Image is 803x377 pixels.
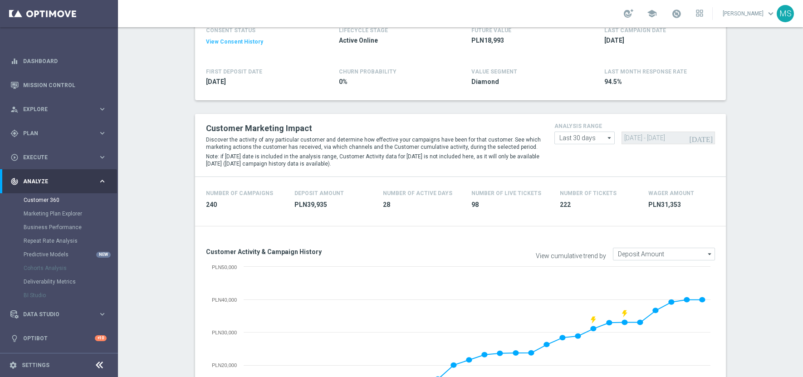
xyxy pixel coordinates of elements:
[294,201,372,209] span: PLN39,935
[206,69,262,75] h4: FIRST DEPOSIT DATE
[471,190,541,196] h4: Number Of Live Tickets
[98,129,107,137] i: keyboard_arrow_right
[98,310,107,318] i: keyboard_arrow_right
[10,335,107,342] button: lightbulb Optibot +10
[206,248,454,256] h3: Customer Activity & Campaign History
[23,131,98,136] span: Plan
[554,123,715,129] h4: analysis range
[10,154,107,161] button: play_circle_outline Execute keyboard_arrow_right
[23,312,98,317] span: Data Studio
[339,78,445,86] span: 0%
[383,201,460,209] span: 28
[24,261,117,275] div: Cohorts Analysis
[96,252,111,258] div: NEW
[24,275,117,289] div: Deliverability Metrics
[206,38,263,46] button: View Consent History
[24,196,94,204] a: Customer 360
[554,132,615,144] input: analysis range
[604,36,710,45] span: 2025-10-07
[10,58,107,65] button: equalizer Dashboard
[206,136,541,151] p: Discover the activity of any particular customer and determine how effective your campaigns have ...
[604,78,710,86] span: 94.5%
[212,297,237,303] text: PLN40,000
[23,107,98,112] span: Explore
[10,334,19,343] i: lightbulb
[705,248,715,260] i: arrow_drop_down
[10,130,107,137] button: gps_fixed Plan keyboard_arrow_right
[560,201,637,209] span: 222
[339,69,397,75] span: CHURN PROBABILITY
[604,27,666,34] h4: LAST CAMPAIGN DATE
[648,201,726,209] span: PLN31,353
[206,153,541,167] p: Note: if [DATE] date is included in the analysis range, Customer Activity data for [DATE] is not ...
[24,248,117,261] div: Predictive Models
[9,361,17,369] i: settings
[10,310,98,318] div: Data Studio
[24,220,117,234] div: Business Performance
[98,153,107,162] i: keyboard_arrow_right
[471,69,517,75] h4: VALUE SEGMENT
[10,311,107,318] div: Data Studio keyboard_arrow_right
[777,5,794,22] div: MS
[24,234,117,248] div: Repeat Rate Analysis
[24,251,94,258] a: Predictive Models
[605,132,614,144] i: arrow_drop_down
[722,7,777,20] a: [PERSON_NAME]keyboard_arrow_down
[471,201,549,209] span: 98
[24,207,117,220] div: Marketing Plan Explorer
[95,335,107,341] div: +10
[471,27,511,34] h4: FUTURE VALUE
[206,190,273,196] h4: Number of Campaigns
[10,326,107,350] div: Optibot
[212,330,237,335] text: PLN30,000
[648,190,694,196] h4: Wager Amount
[206,78,312,86] span: 2017-09-29
[10,178,107,185] button: track_changes Analyze keyboard_arrow_right
[294,190,344,196] h4: Deposit Amount
[24,210,94,217] a: Marketing Plan Explorer
[24,237,94,245] a: Repeat Rate Analysis
[24,289,117,302] div: BI Studio
[10,106,107,113] button: person_search Explore keyboard_arrow_right
[23,155,98,160] span: Execute
[23,179,98,184] span: Analyze
[10,177,19,186] i: track_changes
[212,264,237,270] text: PLN50,000
[10,153,19,162] i: play_circle_outline
[212,362,237,368] text: PLN20,000
[10,57,19,65] i: equalizer
[383,190,452,196] h4: Number of Active Days
[23,326,95,350] a: Optibot
[339,36,445,45] span: Active Online
[10,105,19,113] i: person_search
[10,177,98,186] div: Analyze
[23,73,107,97] a: Mission Control
[206,123,541,134] h2: Customer Marketing Impact
[471,78,578,86] span: Diamond
[560,190,617,196] h4: Number Of Tickets
[10,129,98,137] div: Plan
[24,224,94,231] a: Business Performance
[206,27,312,34] h4: CONSENT STATUS
[766,9,776,19] span: keyboard_arrow_down
[24,278,94,285] a: Deliverability Metrics
[10,82,107,89] button: Mission Control
[471,36,578,45] span: PLN18,993
[604,69,687,75] span: LAST MONTH RESPONSE RATE
[339,27,388,34] h4: LIFECYCLE STAGE
[22,362,49,368] a: Settings
[536,252,606,260] label: View cumulative trend by
[10,153,98,162] div: Execute
[10,129,19,137] i: gps_fixed
[10,49,107,73] div: Dashboard
[206,201,284,209] span: 240
[98,177,107,186] i: keyboard_arrow_right
[24,193,117,207] div: Customer 360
